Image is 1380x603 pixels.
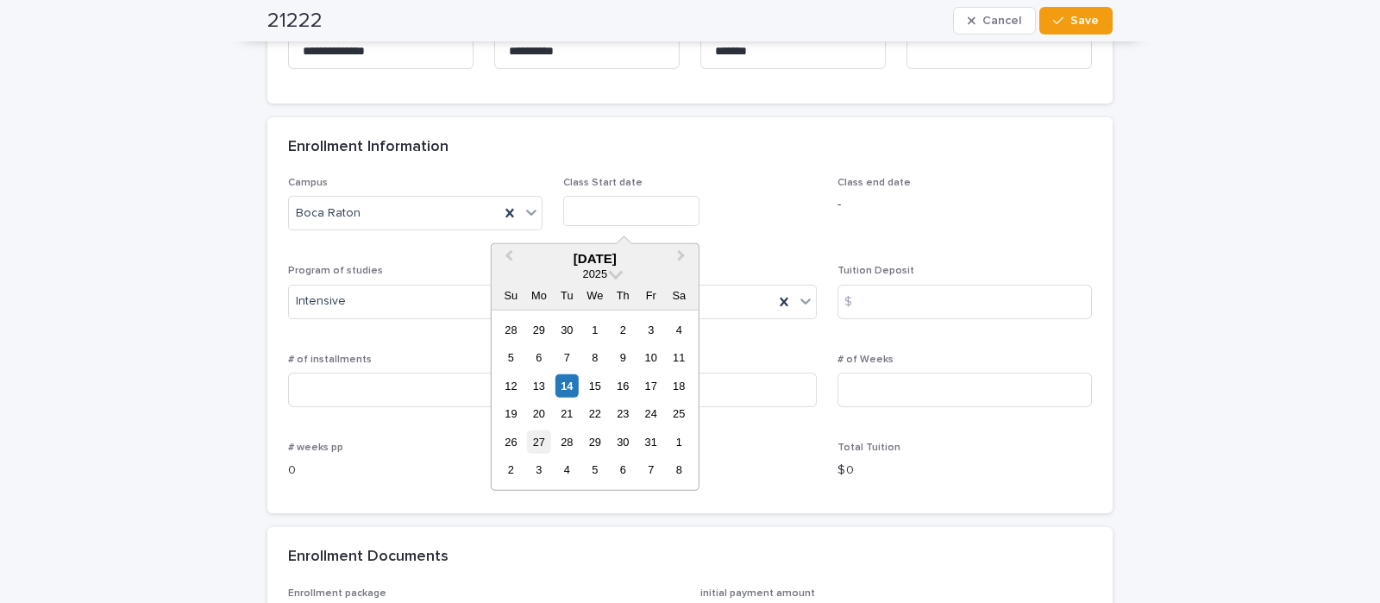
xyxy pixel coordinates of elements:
div: Choose Friday, November 7th, 2025 [639,458,662,481]
span: Campus [288,178,328,188]
button: Previous Month [493,246,521,273]
h2: 21222 [267,9,323,34]
div: Choose Saturday, November 1st, 2025 [668,430,691,454]
div: Choose Monday, October 6th, 2025 [527,346,550,369]
div: Choose Thursday, October 2nd, 2025 [612,318,635,342]
div: Choose Sunday, September 28th, 2025 [499,318,523,342]
h2: Enrollment Information [288,138,448,157]
span: Cancel [982,15,1021,27]
span: Class end date [837,178,911,188]
div: We [583,284,606,307]
div: Choose Monday, September 29th, 2025 [527,318,550,342]
p: - [837,196,1092,214]
div: Choose Sunday, October 5th, 2025 [499,346,523,369]
div: Choose Monday, November 3rd, 2025 [527,458,550,481]
div: Choose Wednesday, October 22nd, 2025 [583,402,606,425]
div: Choose Friday, October 10th, 2025 [639,346,662,369]
div: Su [499,284,523,307]
button: Save [1039,7,1113,35]
div: Choose Friday, October 3rd, 2025 [639,318,662,342]
div: Choose Sunday, October 12th, 2025 [499,374,523,398]
div: Choose Tuesday, September 30th, 2025 [555,318,579,342]
div: Choose Wednesday, October 1st, 2025 [583,318,606,342]
span: Tuition Deposit [837,266,914,276]
span: # weeks pp [288,443,343,453]
div: Choose Friday, October 17th, 2025 [639,374,662,398]
div: Choose Friday, October 24th, 2025 [639,402,662,425]
div: Choose Monday, October 20th, 2025 [527,402,550,425]
div: Mo [527,284,550,307]
div: Choose Tuesday, October 21st, 2025 [555,402,579,425]
div: Choose Wednesday, October 8th, 2025 [583,346,606,369]
span: Total Tuition [837,443,900,453]
span: Intensive [296,292,346,311]
div: Choose Sunday, October 26th, 2025 [499,430,523,454]
button: Cancel [953,7,1036,35]
span: 2025 [583,267,607,280]
div: Choose Sunday, October 19th, 2025 [499,402,523,425]
div: Choose Friday, October 31st, 2025 [639,430,662,454]
div: month 2025-10 [497,316,693,484]
div: Choose Saturday, October 11th, 2025 [668,346,691,369]
div: Sa [668,284,691,307]
div: Choose Tuesday, October 14th, 2025 [555,374,579,398]
span: initial payment amount [700,588,815,599]
div: Choose Tuesday, October 28th, 2025 [555,430,579,454]
div: Choose Saturday, October 4th, 2025 [668,318,691,342]
div: [DATE] [492,251,699,267]
div: Choose Sunday, November 2nd, 2025 [499,458,523,481]
h2: Enrollment Documents [288,548,448,567]
div: Choose Monday, October 13th, 2025 [527,374,550,398]
div: Choose Thursday, October 30th, 2025 [612,430,635,454]
div: Choose Wednesday, October 15th, 2025 [583,374,606,398]
div: Choose Saturday, November 8th, 2025 [668,458,691,481]
div: Choose Monday, October 27th, 2025 [527,430,550,454]
div: Choose Thursday, October 16th, 2025 [612,374,635,398]
div: Choose Wednesday, October 29th, 2025 [583,430,606,454]
div: Choose Thursday, November 6th, 2025 [612,458,635,481]
div: Choose Tuesday, November 4th, 2025 [555,458,579,481]
div: Th [612,284,635,307]
span: Save [1070,15,1099,27]
div: Choose Tuesday, October 7th, 2025 [555,346,579,369]
div: Choose Thursday, October 9th, 2025 [612,346,635,369]
div: Choose Saturday, October 18th, 2025 [668,374,691,398]
div: Choose Saturday, October 25th, 2025 [668,402,691,425]
span: # of Weeks [837,355,894,365]
div: Fr [639,284,662,307]
p: $ 0 [837,462,1092,480]
p: 0 [288,462,543,480]
div: Tu [555,284,579,307]
span: Class Start date [563,178,643,188]
span: Boca Raton [296,204,361,223]
button: Next Month [669,246,697,273]
div: Choose Wednesday, November 5th, 2025 [583,458,606,481]
span: Enrollment package [288,588,386,599]
div: $ [837,285,872,319]
span: # of installments [288,355,372,365]
span: Program of studies [288,266,383,276]
div: Choose Thursday, October 23rd, 2025 [612,402,635,425]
